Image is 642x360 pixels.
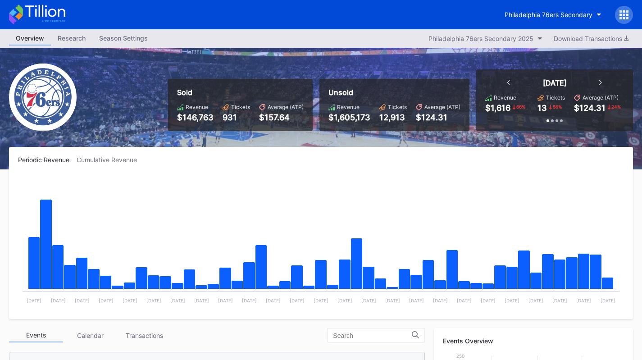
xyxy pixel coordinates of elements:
text: [DATE] [218,298,233,303]
div: Cumulative Revenue [77,156,144,164]
text: 250 [456,353,464,359]
div: $157.64 [259,113,304,122]
text: [DATE] [576,298,591,303]
text: [DATE] [170,298,185,303]
div: Calendar [63,328,117,342]
div: Season Settings [92,32,155,45]
text: [DATE] [266,298,281,303]
text: [DATE] [528,298,543,303]
text: [DATE] [123,298,137,303]
div: Research [51,32,92,45]
button: Philadelphia 76ers Secondary [498,6,608,23]
div: 12,913 [379,113,407,122]
svg: Chart title [18,175,624,310]
text: [DATE] [146,298,161,303]
div: Tickets [546,94,565,101]
text: [DATE] [337,298,352,303]
div: Revenue [494,94,516,101]
text: [DATE] [481,298,496,303]
div: $124.31 [416,113,460,122]
button: Philadelphia 76ers Secondary 2025 [424,32,547,45]
div: Sold [177,88,304,97]
div: $1,616 [485,103,510,113]
div: Philadelphia 76ers Secondary 2025 [428,35,533,42]
text: [DATE] [99,298,114,303]
div: 66 % [515,103,526,110]
input: Search [333,332,412,339]
text: [DATE] [75,298,90,303]
text: [DATE] [290,298,305,303]
div: Average (ATP) [268,104,304,110]
div: Unsold [328,88,460,97]
text: [DATE] [27,298,41,303]
div: 24 % [610,103,622,110]
img: Philadelphia_76ers.png [9,64,77,131]
div: Periodic Revenue [18,156,77,164]
div: $146,763 [177,113,214,122]
div: Revenue [337,104,360,110]
text: [DATE] [242,298,257,303]
text: [DATE] [505,298,519,303]
div: Tickets [388,104,407,110]
div: Events Overview [443,337,624,345]
a: Season Settings [92,32,155,46]
div: Average (ATP) [583,94,619,101]
text: [DATE] [409,298,424,303]
div: Philadelphia 76ers Secondary [505,11,592,18]
text: [DATE] [51,298,66,303]
a: Overview [9,32,51,46]
text: [DATE] [194,298,209,303]
div: Events [9,328,63,342]
text: [DATE] [361,298,376,303]
div: Average (ATP) [424,104,460,110]
div: Download Transactions [554,35,628,42]
a: Research [51,32,92,46]
div: 13 [537,103,547,113]
div: $124.31 [574,103,606,113]
div: 56 % [552,103,563,110]
div: Transactions [117,328,171,342]
text: [DATE] [457,298,472,303]
text: [DATE] [433,298,448,303]
button: Download Transactions [549,32,633,45]
text: [DATE] [601,298,615,303]
text: [DATE] [552,298,567,303]
div: Tickets [231,104,250,110]
text: [DATE] [314,298,328,303]
text: [DATE] [385,298,400,303]
div: [DATE] [543,78,567,87]
div: $1,605,173 [328,113,370,122]
div: 931 [223,113,250,122]
div: Revenue [186,104,208,110]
